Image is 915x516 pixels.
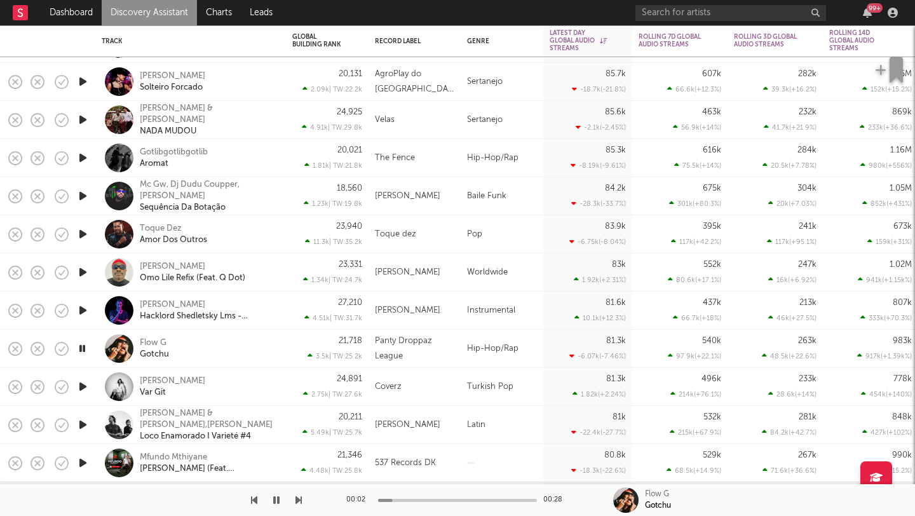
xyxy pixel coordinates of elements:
[861,390,912,398] div: 454k ( +140 % )
[763,85,817,93] div: 39.3k ( +16.2 % )
[337,451,362,459] div: 21,346
[140,463,276,474] div: [PERSON_NAME] (Feat. [PERSON_NAME])
[674,161,721,170] div: 75.5k ( +14 % )
[375,333,454,363] div: Panty Droppaz League
[670,428,721,437] div: 215k ( +67.9 % )
[768,200,817,208] div: 20k ( +7.03 % )
[799,108,817,116] div: 232k
[461,139,543,177] div: Hip-Hop/Rap
[767,238,817,246] div: 117k ( +95.1 % )
[375,112,395,127] div: Velas
[703,222,721,231] div: 395k
[860,161,912,170] div: 980k ( +556 % )
[606,299,626,307] div: 81.6k
[860,123,912,132] div: 233k ( +36.6 % )
[857,352,912,360] div: 917k ( +1.39k % )
[863,8,872,18] button: 99+
[867,3,883,13] div: 99 +
[140,222,182,234] div: Toque Dez
[140,201,226,213] div: Sequência Da Botação
[893,299,912,307] div: 807k
[140,375,205,386] a: [PERSON_NAME]
[703,299,721,307] div: 437k
[799,222,817,231] div: 241k
[140,179,276,201] a: Mc Gw, Dj Dudu Coupper, [PERSON_NAME]
[375,379,402,394] div: Coverz
[667,85,721,93] div: 66.6k ( +12.3 % )
[605,184,626,193] div: 84.2k
[613,413,626,421] div: 81k
[292,466,362,475] div: 4.48k | TW: 25.8k
[571,200,626,208] div: -28.3k ( -33.7 % )
[140,81,203,93] a: Solteiro Forcado
[140,234,207,245] a: Amor Dos Outros
[612,261,626,269] div: 83k
[799,413,817,421] div: 281k
[140,407,276,430] div: [PERSON_NAME] & [PERSON_NAME],[PERSON_NAME]
[339,70,362,78] div: 20,131
[467,37,531,45] div: Genre
[375,37,435,45] div: Record Label
[669,200,721,208] div: 301k ( +80.3 % )
[762,466,817,475] div: 71.6k ( +36.6 % )
[768,314,817,322] div: 46k ( +27.5 % )
[292,33,343,48] div: Global Building Rank
[140,146,208,158] a: Gotlibgotlibgotlib
[605,108,626,116] div: 85.6k
[893,375,912,383] div: 778k
[461,406,543,444] div: Latin
[829,29,893,52] div: Rolling 14D Global Audio Streams
[573,390,626,398] div: 1.82k ( +2.24 % )
[673,314,721,322] div: 66.7k ( +18 % )
[140,310,276,322] a: Hacklord Shedletsky Lms - Through Patches Of Violet (From 'Limbus Company')
[339,337,362,345] div: 21,718
[140,337,166,348] a: Flow G
[337,184,362,193] div: 18,560
[671,238,721,246] div: 117k ( +42.2 % )
[798,70,817,78] div: 282k
[140,158,168,169] a: Aromat
[703,184,721,193] div: 675k
[571,428,626,437] div: -22.4k ( -27.7 % )
[461,215,543,254] div: Pop
[375,417,440,432] div: [PERSON_NAME]
[703,261,721,269] div: 552k
[764,123,817,132] div: 41.7k ( +21.9 % )
[645,489,669,500] div: Flow G
[461,368,543,406] div: Turkish Pop
[734,33,797,48] div: Rolling 3D Global Audio Streams
[667,466,721,475] div: 68.5k ( +14.9 % )
[569,238,626,246] div: -6.75k ( -8.04 % )
[375,226,416,241] div: Toque dez
[375,302,440,318] div: [PERSON_NAME]
[337,146,362,154] div: 20,021
[605,222,626,231] div: 83.9k
[140,451,207,463] div: Mfundo Mthiyane
[140,102,276,125] a: [PERSON_NAME] & [PERSON_NAME]
[461,101,543,139] div: Sertanejo
[797,146,817,154] div: 284k
[798,337,817,345] div: 263k
[292,352,362,360] div: 3.5k | TW: 25.2k
[606,337,626,345] div: 81.3k
[336,222,362,231] div: 23,940
[375,188,440,203] div: [PERSON_NAME]
[635,5,826,21] input: Search for artists
[140,70,205,81] a: [PERSON_NAME]
[337,108,362,116] div: 24,925
[292,428,362,437] div: 5.49k | TW: 25.7k
[893,222,912,231] div: 673k
[292,390,362,398] div: 2.75k | TW: 27.6k
[375,264,440,280] div: [PERSON_NAME]
[604,451,626,459] div: 80.8k
[892,451,912,459] div: 990k
[140,272,245,283] div: Omo Lile Refix (Feat. Q Dot)
[572,85,626,93] div: -18.7k ( -21.8 % )
[292,276,362,284] div: 1.34k | TW: 24.7k
[571,161,626,170] div: -8.19k ( -9.61 % )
